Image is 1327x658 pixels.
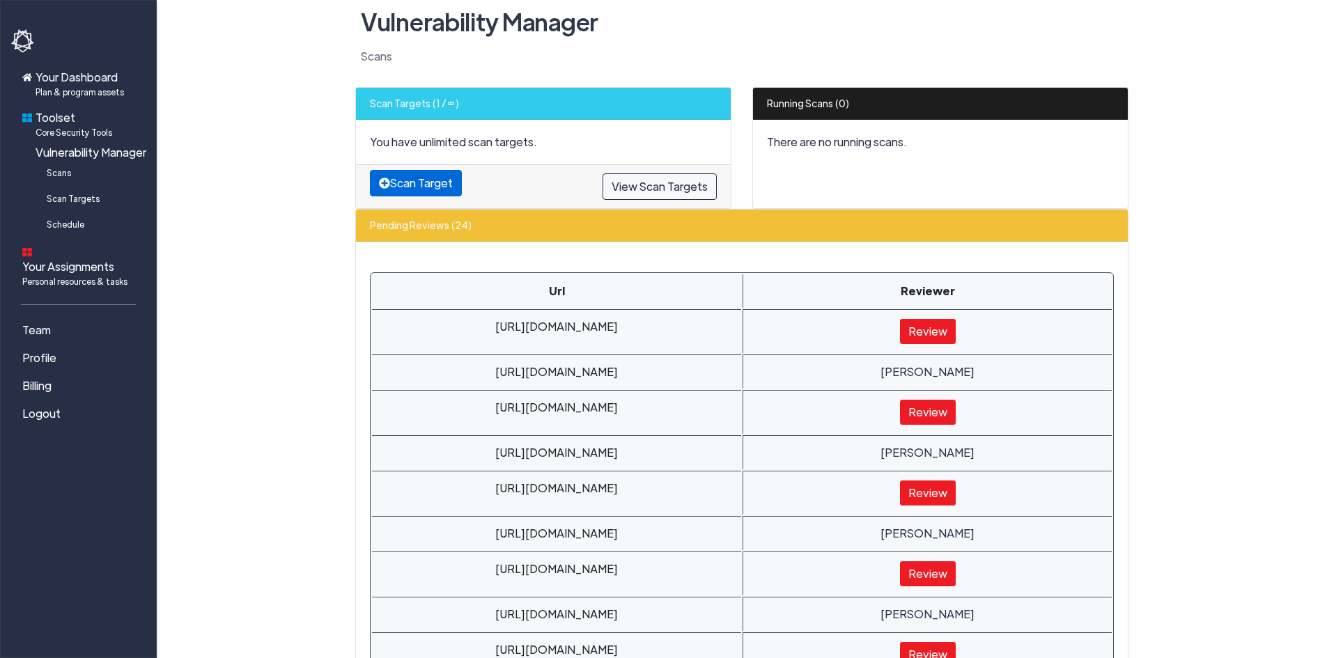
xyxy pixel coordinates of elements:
[11,316,150,344] a: Team
[880,364,975,379] span: [PERSON_NAME]
[372,390,741,434] td: [URL][DOMAIN_NAME]
[47,218,84,230] span: Schedule
[370,134,717,150] p: You have unlimited scan targets.
[372,309,741,353] td: [URL][DOMAIN_NAME]
[47,192,100,205] span: Scan Targets
[899,318,956,345] a: Review
[36,126,112,139] span: Core Security Tools
[36,145,146,159] span: Vulnerability Manager
[880,526,975,540] span: [PERSON_NAME]
[372,516,741,550] td: [URL][DOMAIN_NAME]
[11,344,150,372] a: Profile
[372,354,741,389] td: [URL][DOMAIN_NAME]
[22,405,61,422] span: Logout
[372,551,741,595] td: [URL][DOMAIN_NAME]
[603,173,717,200] button: View Scan Targets
[355,1,1128,42] h2: Vulnerability Manager
[22,113,32,123] img: foundations-icon.svg
[22,247,32,257] img: dashboard-icon.svg
[11,104,150,144] a: ToolsetCore Security Tools
[356,88,731,120] div: Scan Targets (1 / ∞)
[36,86,124,98] span: Plan & program assets
[880,606,975,621] span: [PERSON_NAME]
[11,187,150,212] a: Scan Targets
[372,471,741,515] td: [URL][DOMAIN_NAME]
[11,372,150,400] a: Billing
[370,170,462,196] button: Scan Target
[356,210,1128,242] div: Pending Reviews (24)
[1257,591,1327,658] iframe: To enrich screen reader interactions, please activate Accessibility in Grammarly extension settings
[11,29,36,53] img: havoc-shield-logo-white.png
[36,69,124,98] span: Your Dashboard
[767,134,1114,150] p: There are no running scans.
[11,63,150,104] a: Your DashboardPlan & program assets
[22,322,51,338] span: Team
[372,274,741,308] th: Url
[899,561,956,587] a: Review
[11,238,150,293] a: Your AssignmentsPersonal resources & tasks
[899,399,956,425] a: Review
[22,275,127,288] span: Personal resources & tasks
[372,597,741,631] td: [URL][DOMAIN_NAME]
[22,377,52,394] span: Billing
[899,480,956,506] a: Review
[36,109,112,139] span: Toolset
[11,400,150,428] a: Logout
[47,166,71,179] span: Scans
[22,72,32,82] img: home-icon.svg
[355,48,1128,65] p: Scans
[22,258,127,288] span: Your Assignments
[11,161,150,187] a: Scans
[880,445,975,460] span: [PERSON_NAME]
[1257,591,1327,658] div: Chat Widget
[743,274,1112,308] th: Reviewer
[753,88,1128,120] div: Running Scans (0)
[11,212,150,238] a: Schedule
[22,350,56,366] span: Profile
[372,435,741,469] td: [URL][DOMAIN_NAME]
